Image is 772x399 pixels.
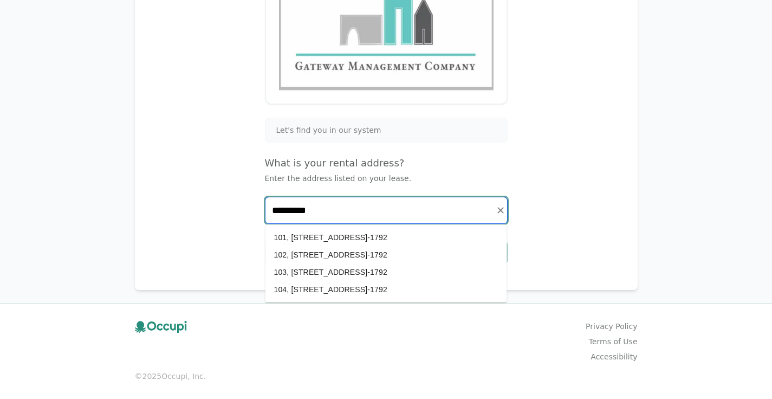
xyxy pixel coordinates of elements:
a: Terms of Use [589,336,638,347]
a: Accessibility [591,351,637,362]
li: 102, [STREET_ADDRESS]-1792 [265,246,507,263]
li: 103, [STREET_ADDRESS]-1792 [265,263,507,281]
li: 104, [STREET_ADDRESS]-1792 [265,281,507,298]
p: Enter the address listed on your lease. [265,173,508,184]
small: © 2025 Occupi, Inc. [135,371,638,382]
a: Privacy Policy [586,321,637,332]
input: Start typing... [265,197,507,223]
li: 101, [STREET_ADDRESS]-1792 [265,229,507,246]
h4: What is your rental address? [265,156,508,171]
span: Let's find you in our system [276,125,381,136]
button: Clear [493,203,508,218]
